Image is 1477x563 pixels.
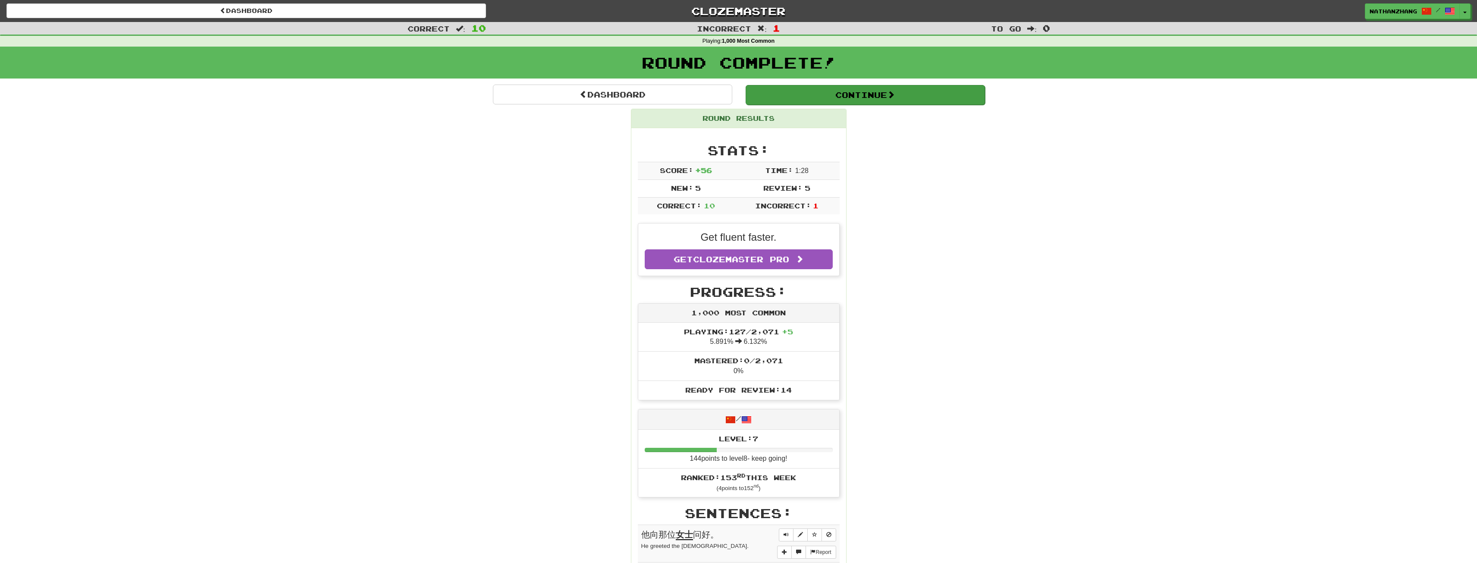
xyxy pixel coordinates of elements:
a: Dashboard [493,85,732,104]
a: GetClozemaster Pro [645,249,833,269]
span: NathanZhang [1370,7,1417,15]
button: Continue [746,85,985,105]
strong: 1,000 Most Common [722,38,775,44]
button: Report [806,546,836,559]
span: : [456,25,465,32]
li: 0% [638,351,839,381]
a: Clozemaster [499,3,978,19]
li: 144 points to level 8 - keep going! [638,430,839,469]
button: Toggle ignore [822,528,836,541]
span: Mastered: 0 / 2,071 [694,356,783,365]
u: 女士 [676,530,693,540]
span: Time: [765,166,793,174]
span: 10 [471,23,486,33]
li: 5.891% 6.132% [638,323,839,352]
span: Ready for Review: 14 [685,386,792,394]
span: 1 [813,201,818,210]
span: Level: 7 [719,434,758,443]
span: / [1436,7,1440,13]
span: 10 [704,201,715,210]
div: / [638,409,839,430]
h2: Sentences: [638,506,840,520]
div: More sentence controls [777,546,836,559]
span: 1 [773,23,780,33]
button: Add sentence to collection [777,546,792,559]
span: + 5 [782,327,793,336]
div: Sentence controls [779,528,836,541]
sup: nd [754,484,759,488]
span: 5 [695,184,701,192]
span: 0 [1043,23,1050,33]
span: Playing: 127 / 2,071 [684,327,793,336]
h1: Round Complete! [3,54,1474,71]
span: Score: [660,166,693,174]
h2: Stats: [638,143,840,157]
span: Correct [408,24,450,33]
button: Play sentence audio [779,528,793,541]
span: : [757,25,767,32]
span: Ranked: 153 this week [681,473,796,481]
span: : [1027,25,1037,32]
span: + 56 [695,166,712,174]
div: Round Results [631,109,846,128]
p: Get fluent faster. [645,230,833,245]
small: He greeted the [DEMOGRAPHIC_DATA]. [641,543,749,549]
span: Incorrect: [755,201,811,210]
a: NathanZhang / [1365,3,1460,19]
span: To go [991,24,1021,33]
sup: rd [737,472,746,478]
span: Correct: [657,201,702,210]
button: Toggle favorite [807,528,822,541]
div: 1,000 Most Common [638,304,839,323]
span: 5 [805,184,810,192]
span: Clozemaster Pro [693,255,789,264]
span: 他向那位 问好。 [641,530,719,540]
a: Dashboard [6,3,486,18]
span: Review: [763,184,803,192]
span: Incorrect [697,24,751,33]
span: 1 : 28 [795,167,809,174]
h2: Progress: [638,285,840,299]
span: New: [671,184,693,192]
small: ( 4 points to 152 ) [716,485,760,491]
button: Edit sentence [793,528,808,541]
